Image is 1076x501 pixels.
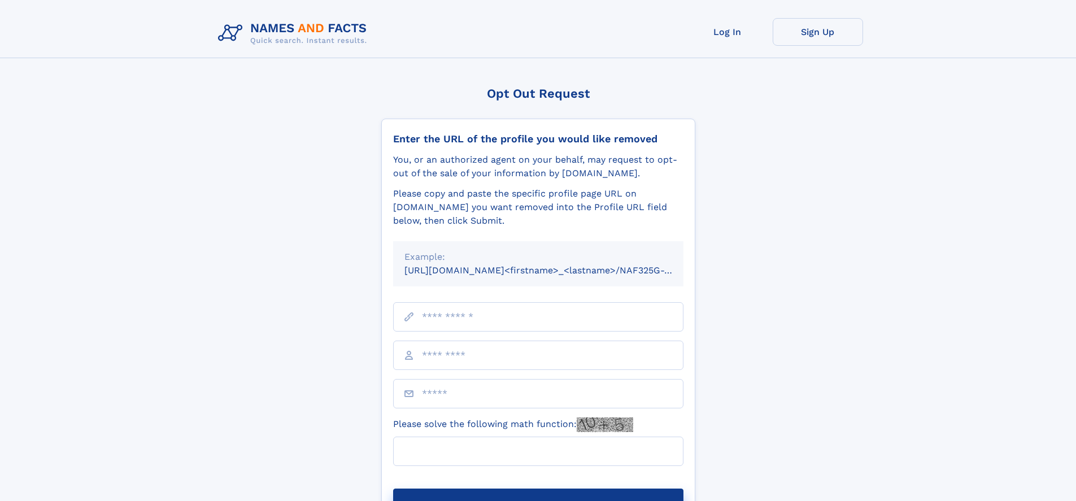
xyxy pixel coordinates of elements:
[393,133,683,145] div: Enter the URL of the profile you would like removed
[214,18,376,49] img: Logo Names and Facts
[393,417,633,432] label: Please solve the following math function:
[393,187,683,228] div: Please copy and paste the specific profile page URL on [DOMAIN_NAME] you want removed into the Pr...
[773,18,863,46] a: Sign Up
[404,265,705,276] small: [URL][DOMAIN_NAME]<firstname>_<lastname>/NAF325G-xxxxxxxx
[381,86,695,101] div: Opt Out Request
[393,153,683,180] div: You, or an authorized agent on your behalf, may request to opt-out of the sale of your informatio...
[682,18,773,46] a: Log In
[404,250,672,264] div: Example:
